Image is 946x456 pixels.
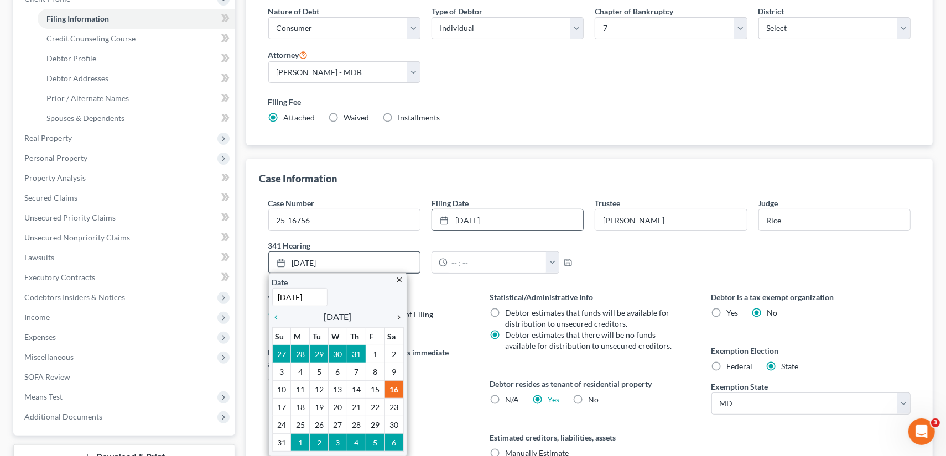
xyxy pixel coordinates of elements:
[15,188,235,208] a: Secured Claims
[310,345,329,363] td: 29
[711,291,911,303] label: Debtor is a tax exempt organization
[389,313,404,322] i: chevron_right
[931,418,940,427] span: 3
[324,310,352,323] span: [DATE]
[344,113,370,122] span: Waived
[15,168,235,188] a: Property Analysis
[366,433,384,451] td: 5
[24,233,130,242] span: Unsecured Nonpriority Claims
[384,363,403,380] td: 9
[727,308,739,317] span: Yes
[548,395,559,404] a: Yes
[310,398,329,416] td: 19
[15,208,235,228] a: Unsecured Priority Claims
[595,197,620,209] label: Trustee
[38,108,235,128] a: Spouses & Dependents
[387,310,434,319] span: Date of Filing
[46,113,124,123] span: Spouses & Dependents
[268,197,315,209] label: Case Number
[24,193,77,202] span: Secured Claims
[272,416,291,433] td: 24
[291,416,310,433] td: 25
[272,327,291,345] th: Su
[269,252,420,273] a: [DATE]
[24,312,50,322] span: Income
[396,276,404,284] i: close
[490,291,689,303] label: Statistical/Administrative Info
[366,363,384,380] td: 8
[46,93,129,103] span: Prior / Alternate Names
[432,6,482,17] label: Type of Debtor
[272,380,291,398] td: 10
[268,48,308,61] label: Attorney
[347,345,366,363] td: 31
[310,327,329,345] th: Tu
[347,416,366,433] td: 28
[490,432,689,443] label: Estimated creditors, liabilities, assets
[263,240,590,251] label: 341 Hearing
[782,361,799,371] span: State
[329,380,347,398] td: 13
[347,433,366,451] td: 4
[46,14,109,23] span: Filing Information
[46,54,96,63] span: Debtor Profile
[310,380,329,398] td: 12
[384,345,403,363] td: 2
[758,6,784,17] label: District
[24,133,72,143] span: Real Property
[490,378,689,390] label: Debtor resides as tenant of residential property
[38,88,235,108] a: Prior / Alternate Names
[329,398,347,416] td: 20
[38,49,235,69] a: Debtor Profile
[291,398,310,416] td: 18
[384,416,403,433] td: 30
[272,398,291,416] td: 17
[24,412,102,421] span: Additional Documents
[366,345,384,363] td: 1
[15,228,235,248] a: Unsecured Nonpriority Claims
[38,29,235,49] a: Credit Counseling Course
[24,253,54,262] span: Lawsuits
[347,363,366,380] td: 7
[46,74,108,83] span: Debtor Addresses
[711,345,911,357] label: Exemption Election
[268,6,320,17] label: Nature of Debt
[588,395,599,404] span: No
[24,153,87,163] span: Personal Property
[505,395,519,404] span: N/A
[272,313,287,322] i: chevron_left
[432,197,469,209] label: Filing Date
[268,291,468,305] label: Version of legal data applied to case
[347,380,366,398] td: 14
[384,433,403,451] td: 6
[24,372,70,381] span: SOFA Review
[24,332,56,342] span: Expenses
[24,213,116,222] span: Unsecured Priority Claims
[272,345,291,363] td: 27
[272,363,291,380] td: 3
[291,363,310,380] td: 4
[767,308,778,317] span: No
[398,113,440,122] span: Installments
[505,308,669,328] span: Debtor estimates that funds will be available for distribution to unsecured creditors.
[46,34,136,43] span: Credit Counseling Course
[595,209,746,230] input: --
[284,113,315,122] span: Attached
[268,347,468,370] label: Does debtor have any property that needs immediate attention?
[272,433,291,451] td: 31
[310,416,329,433] td: 26
[24,272,95,282] span: Executory Contracts
[384,327,403,345] th: Sa
[24,173,86,182] span: Property Analysis
[310,363,329,380] td: 5
[727,361,753,371] span: Federal
[15,248,235,268] a: Lawsuits
[268,96,911,108] label: Filing Fee
[272,288,328,306] input: 1/1/2013
[272,310,287,323] a: chevron_left
[758,197,778,209] label: Judge
[329,345,347,363] td: 30
[291,433,310,451] td: 1
[347,327,366,345] th: Th
[329,433,347,451] td: 3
